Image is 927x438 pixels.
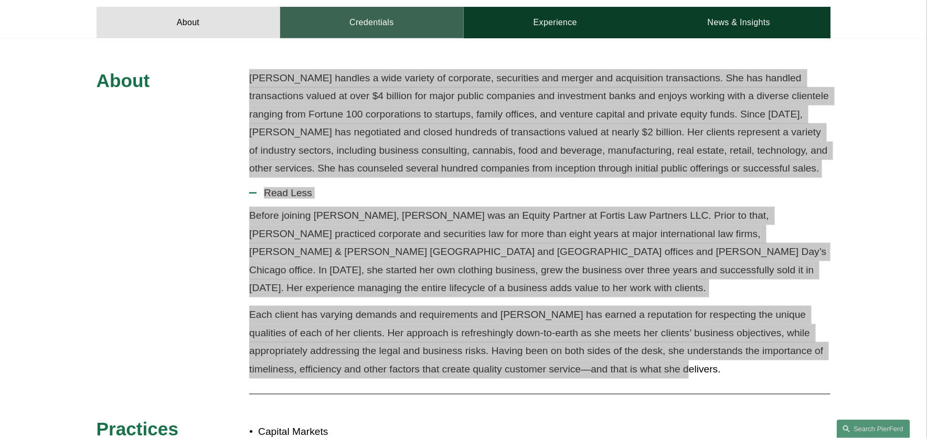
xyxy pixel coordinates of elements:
button: Read Less [249,179,830,207]
a: Credentials [280,7,464,38]
a: News & Insights [647,7,830,38]
p: Each client has varying demands and requirements and [PERSON_NAME] has earned a reputation for re... [249,306,830,378]
p: [PERSON_NAME] handles a wide variety of corporate, securities and merger and acquisition transact... [249,69,830,178]
a: Search this site [837,420,910,438]
a: About [97,7,280,38]
a: Experience [464,7,647,38]
p: Before joining [PERSON_NAME], [PERSON_NAME] was an Equity Partner at Fortis Law Partners LLC. Pri... [249,207,830,297]
span: Read Less [257,187,830,199]
div: Read Less [249,207,830,386]
span: About [97,70,150,91]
